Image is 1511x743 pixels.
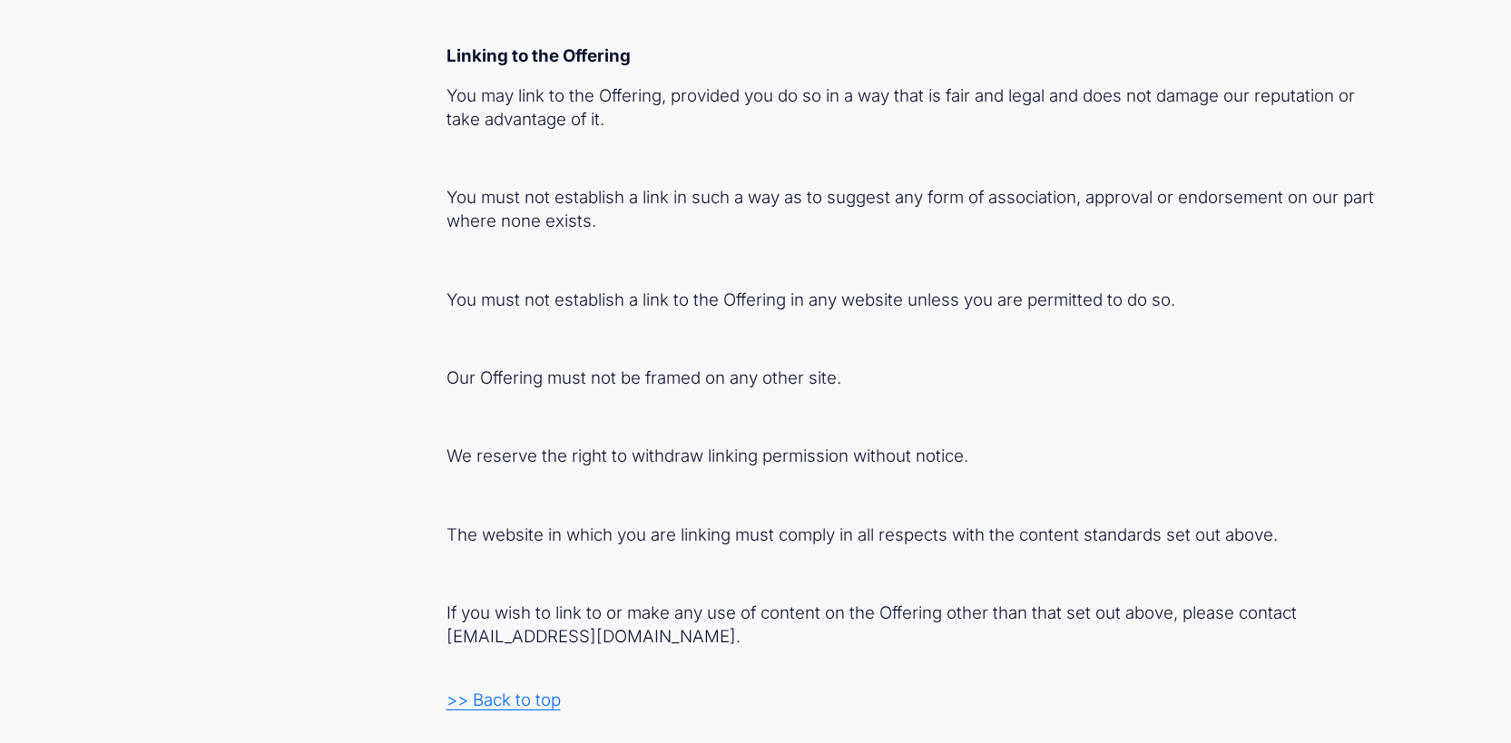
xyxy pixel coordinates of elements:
a: >> Back to top [446,689,561,710]
p: We reserve the right to withdraw linking permission without notice. [446,445,1390,468]
p: The website in which you are linking must comply in all respects with the content standards set o... [446,523,1390,547]
p: If you wish to link to or make any use of content on the Offering other than that set out above, ... [446,601,1390,649]
p: You must not establish a link to the Offering in any website unless you are permitted to do so. [446,288,1390,312]
p: You must not establish a link in such a way as to suggest any form of association, approval or en... [446,186,1390,233]
strong: Linking to the Offering [446,45,631,66]
p: You may link to the Offering, provided you do so in a way that is fair and legal and does not dam... [446,84,1390,132]
p: Our Offering must not be framed on any other site. [446,367,1390,390]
